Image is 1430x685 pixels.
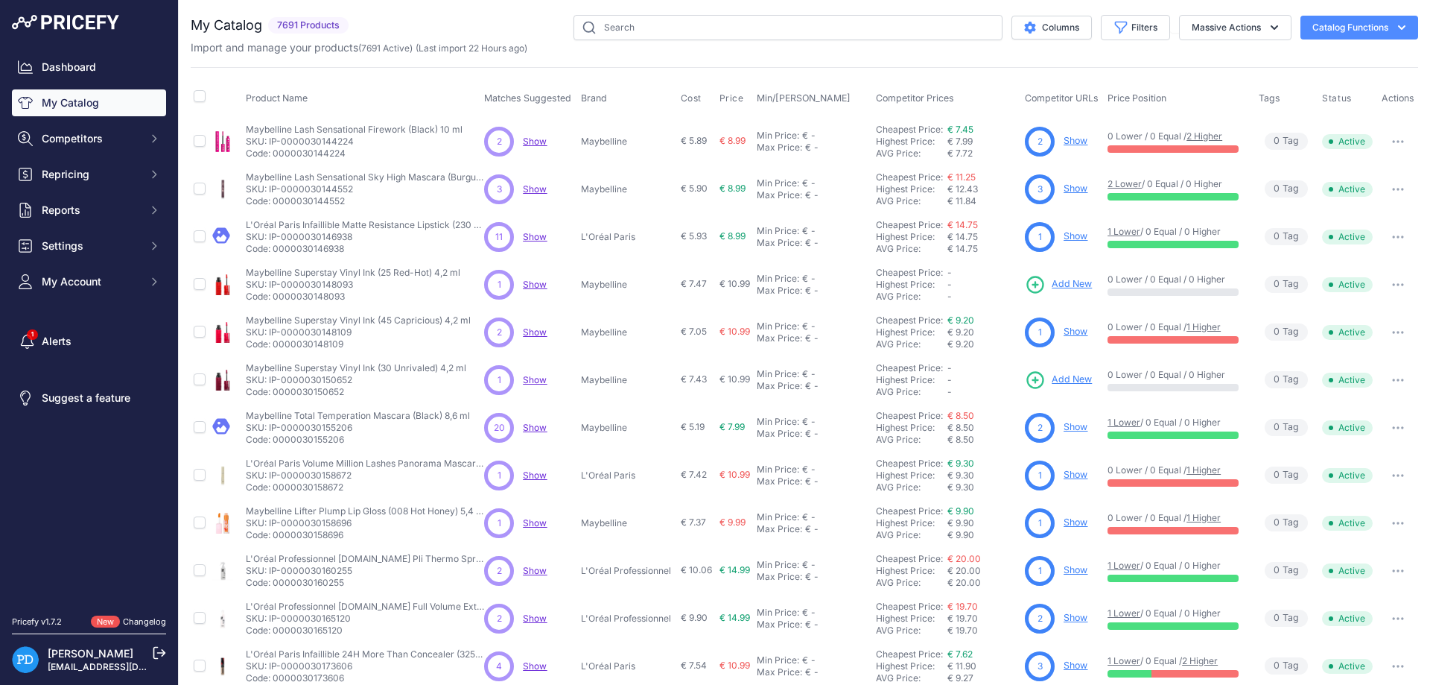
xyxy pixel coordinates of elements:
[246,124,463,136] p: Maybelline Lash Sensational Firework (Black) 10 ml
[681,326,707,337] span: € 7.05
[805,428,811,440] div: €
[876,219,943,230] a: Cheapest Price:
[1186,512,1221,523] a: 1 Higher
[1108,226,1244,238] p: / 0 Equal / 0 Higher
[1011,16,1092,40] button: Columns
[1038,469,1042,482] span: 1
[497,326,502,339] span: 2
[947,136,973,147] span: € 7.99
[947,458,974,469] a: € 9.30
[876,338,947,350] div: AVG Price:
[719,230,746,242] span: € 8.99
[876,291,947,303] div: AVG Price:
[1064,517,1087,528] a: Show
[1186,130,1222,142] a: 2 Higher
[1064,230,1087,242] a: Show
[361,42,410,54] a: 7691 Active
[876,482,947,493] div: AVG Price:
[681,183,708,194] span: € 5.90
[947,231,978,242] span: € 14.75
[246,374,466,386] p: SKU: IP-0000030150652
[523,326,547,338] a: Show
[246,148,463,160] p: Code: 0000030144224
[805,189,811,201] div: €
[523,422,547,433] span: Show
[1064,135,1087,146] a: Show
[947,434,1019,446] div: € 8.50
[484,92,571,104] span: Matches Suggested
[947,148,1019,160] div: € 7.72
[757,189,802,201] div: Max Price:
[1052,277,1092,291] span: Add New
[1108,226,1140,237] a: 1 Lower
[1265,467,1308,484] span: Tag
[581,470,675,482] p: L'Oréal Paris
[581,231,675,243] p: L'Oréal Paris
[757,464,799,476] div: Min Price:
[12,161,166,188] button: Repricing
[1322,92,1355,104] button: Status
[1037,183,1043,196] span: 3
[802,416,808,428] div: €
[523,374,547,385] a: Show
[876,243,947,255] div: AVG Price:
[876,470,947,482] div: Highest Price:
[681,278,707,289] span: € 7.47
[808,464,816,476] div: -
[42,167,139,182] span: Repricing
[581,326,675,338] p: Maybelline
[1186,464,1221,476] a: 1 Higher
[498,469,501,482] span: 1
[246,195,484,207] p: Code: 0000030144552
[876,195,947,207] div: AVG Price:
[719,326,750,337] span: € 10.99
[1265,419,1308,436] span: Tag
[876,124,943,135] a: Cheapest Price:
[523,565,547,576] span: Show
[1025,274,1092,295] a: Add New
[757,476,802,487] div: Max Price:
[805,380,811,392] div: €
[876,648,943,660] a: Cheapest Price:
[1108,417,1140,428] a: 1 Lower
[876,279,947,291] div: Highest Price:
[876,267,943,278] a: Cheapest Price:
[48,647,133,660] a: [PERSON_NAME]
[811,428,819,440] div: -
[1274,516,1280,530] span: 0
[681,135,707,146] span: € 5.89
[876,171,943,183] a: Cheapest Price:
[947,171,976,183] a: € 11.25
[1101,15,1170,40] button: Filters
[12,15,119,30] img: Pricefy Logo
[1108,655,1140,666] a: 1 Lower
[811,237,819,249] div: -
[719,278,750,289] span: € 10.99
[1265,371,1308,388] span: Tag
[12,89,166,116] a: My Catalog
[947,279,952,290] span: -
[12,54,166,81] a: Dashboard
[1322,420,1373,435] span: Active
[681,92,705,104] button: Cost
[1322,325,1373,340] span: Active
[947,386,952,397] span: -
[719,135,746,146] span: € 8.99
[1274,134,1280,148] span: 0
[523,517,547,528] span: Show
[1186,321,1221,332] a: 1 Higher
[523,660,547,672] span: Show
[523,470,547,481] a: Show
[1265,276,1308,293] span: Tag
[681,92,702,104] span: Cost
[802,130,808,142] div: €
[757,142,802,154] div: Max Price:
[523,613,547,624] a: Show
[1322,516,1373,531] span: Active
[876,422,947,434] div: Highest Price:
[1322,230,1373,244] span: Active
